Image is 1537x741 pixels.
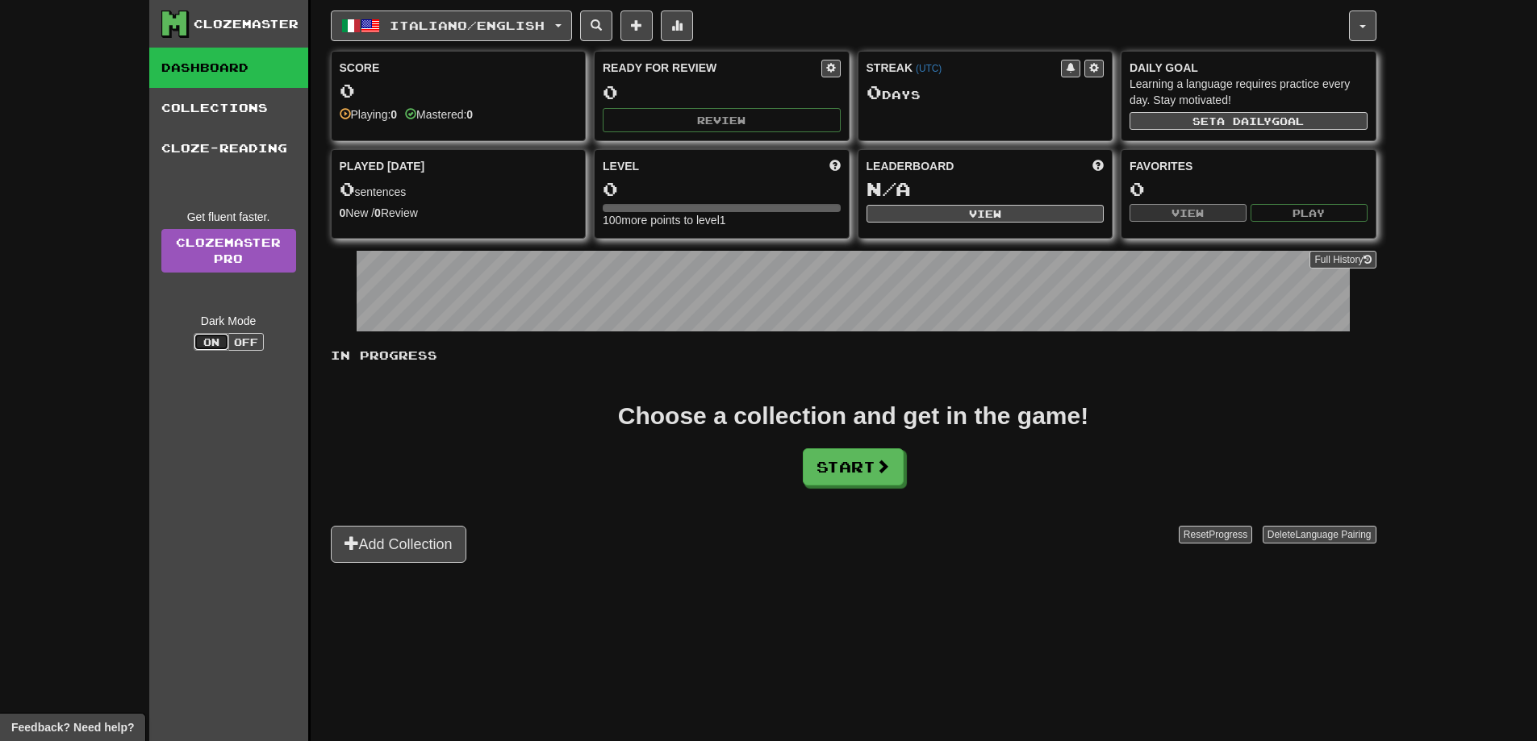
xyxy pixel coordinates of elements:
[194,333,229,351] button: On
[1179,526,1252,543] button: ResetProgress
[1130,179,1368,199] div: 0
[331,10,572,41] button: Italiano/English
[603,60,821,76] div: Ready for Review
[603,82,841,102] div: 0
[620,10,653,41] button: Add sentence to collection
[661,10,693,41] button: More stats
[1295,529,1371,540] span: Language Pairing
[340,206,346,219] strong: 0
[1251,204,1368,222] button: Play
[391,108,397,121] strong: 0
[340,205,578,221] div: New / Review
[340,60,578,76] div: Score
[1130,76,1368,108] div: Learning a language requires practice every day. Stay motivated!
[1209,529,1247,540] span: Progress
[603,212,841,228] div: 100 more points to level 1
[1217,115,1272,127] span: a daily
[867,81,882,103] span: 0
[603,158,639,174] span: Level
[603,108,841,132] button: Review
[867,82,1105,103] div: Day s
[194,16,299,32] div: Clozemaster
[803,448,904,485] button: Start
[374,206,381,219] strong: 0
[1130,60,1368,76] div: Daily Goal
[161,209,296,225] div: Get fluent faster.
[331,526,466,563] button: Add Collection
[340,177,355,200] span: 0
[867,205,1105,223] button: View
[618,404,1088,428] div: Choose a collection and get in the game!
[603,179,841,199] div: 0
[1309,251,1376,269] button: Full History
[1263,526,1376,543] button: DeleteLanguage Pairing
[340,81,578,101] div: 0
[405,106,473,123] div: Mastered:
[340,106,398,123] div: Playing:
[161,229,296,273] a: ClozemasterPro
[916,63,942,74] a: (UTC)
[149,88,308,128] a: Collections
[867,60,1062,76] div: Streak
[340,179,578,200] div: sentences
[390,19,545,32] span: Italiano / English
[331,348,1376,364] p: In Progress
[161,313,296,329] div: Dark Mode
[1130,204,1247,222] button: View
[228,333,264,351] button: Off
[466,108,473,121] strong: 0
[580,10,612,41] button: Search sentences
[1130,112,1368,130] button: Seta dailygoal
[829,158,841,174] span: Score more points to level up
[11,719,134,735] span: Open feedback widget
[340,158,425,174] span: Played [DATE]
[1092,158,1104,174] span: This week in points, UTC
[867,177,911,200] span: N/A
[867,158,954,174] span: Leaderboard
[149,48,308,88] a: Dashboard
[1130,158,1368,174] div: Favorites
[149,128,308,169] a: Cloze-Reading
